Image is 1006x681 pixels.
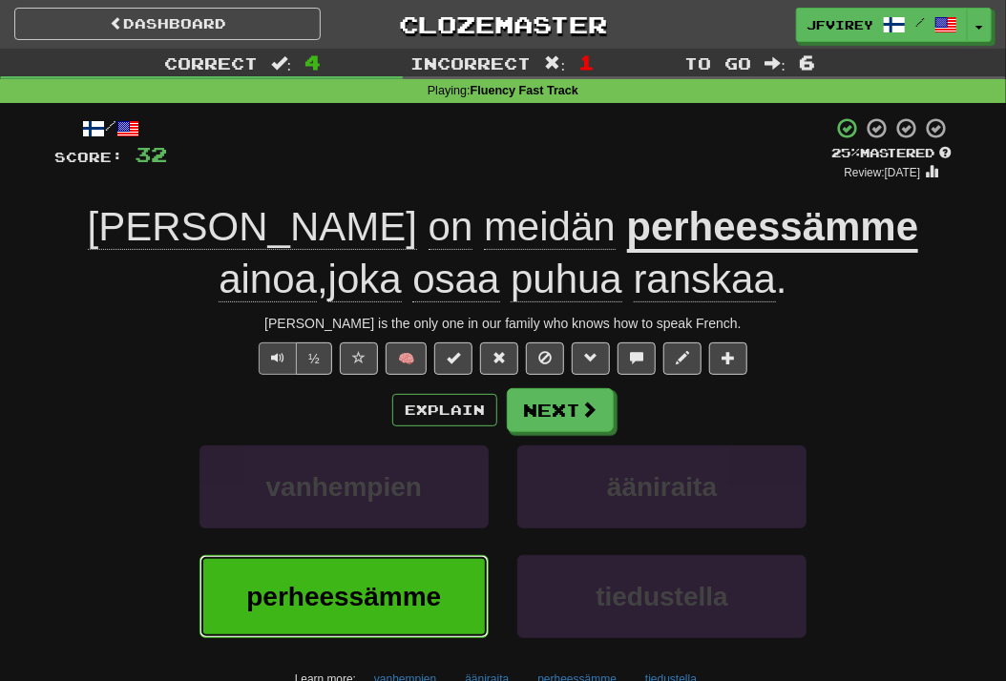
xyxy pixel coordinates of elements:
span: : [271,55,292,72]
button: Grammar (alt+g) [572,342,610,375]
span: ääniraita [607,472,717,502]
a: Dashboard [14,8,321,40]
div: Text-to-speech controls [255,342,332,375]
span: Score: [54,149,123,165]
button: Edit sentence (alt+d) [663,342,702,375]
span: ainoa [219,257,317,302]
span: : [545,55,566,72]
span: jfvirey [807,16,873,33]
span: osaa [412,257,499,302]
span: joka [328,257,402,302]
span: : [765,55,786,72]
button: ½ [296,342,332,375]
button: Set this sentence to 100% Mastered (alt+m) [434,342,472,375]
span: perheessämme [246,582,441,611]
a: jfvirey / [796,8,968,42]
a: Clozemaster [349,8,656,41]
span: tiedustella [596,582,727,611]
button: Discuss sentence (alt+u) [618,342,656,375]
button: 🧠 [386,342,427,375]
span: , . [219,257,786,302]
span: meidän [484,204,616,250]
small: Review: [DATE] [845,166,921,179]
button: Favorite sentence (alt+f) [340,342,378,375]
div: Mastered [831,145,952,162]
span: [PERSON_NAME] [88,204,417,250]
span: 1 [578,51,595,73]
span: Incorrect [411,53,532,72]
span: 25 % [831,145,860,160]
span: 6 [799,51,815,73]
strong: Fluency Fast Track [471,84,578,97]
span: / [915,15,925,29]
span: Correct [164,53,258,72]
button: Reset to 0% Mastered (alt+r) [480,342,518,375]
button: perheessämme [199,555,489,638]
u: perheessämme [627,204,919,253]
span: 32 [135,142,167,166]
button: Add to collection (alt+a) [709,342,747,375]
span: vanhempien [266,472,422,502]
button: ääniraita [517,445,807,528]
button: vanhempien [199,445,489,528]
span: ranskaa [634,257,776,302]
button: tiedustella [517,555,807,638]
span: 4 [304,51,321,73]
button: Play sentence audio (ctl+space) [259,342,297,375]
button: Ignore sentence (alt+i) [526,342,564,375]
div: / [54,116,167,140]
button: Next [507,388,614,432]
div: [PERSON_NAME] is the only one in our family who knows how to speak French. [54,314,952,333]
button: Explain [392,394,497,426]
span: To go [685,53,752,72]
span: puhua [511,257,622,302]
span: on [429,204,473,250]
